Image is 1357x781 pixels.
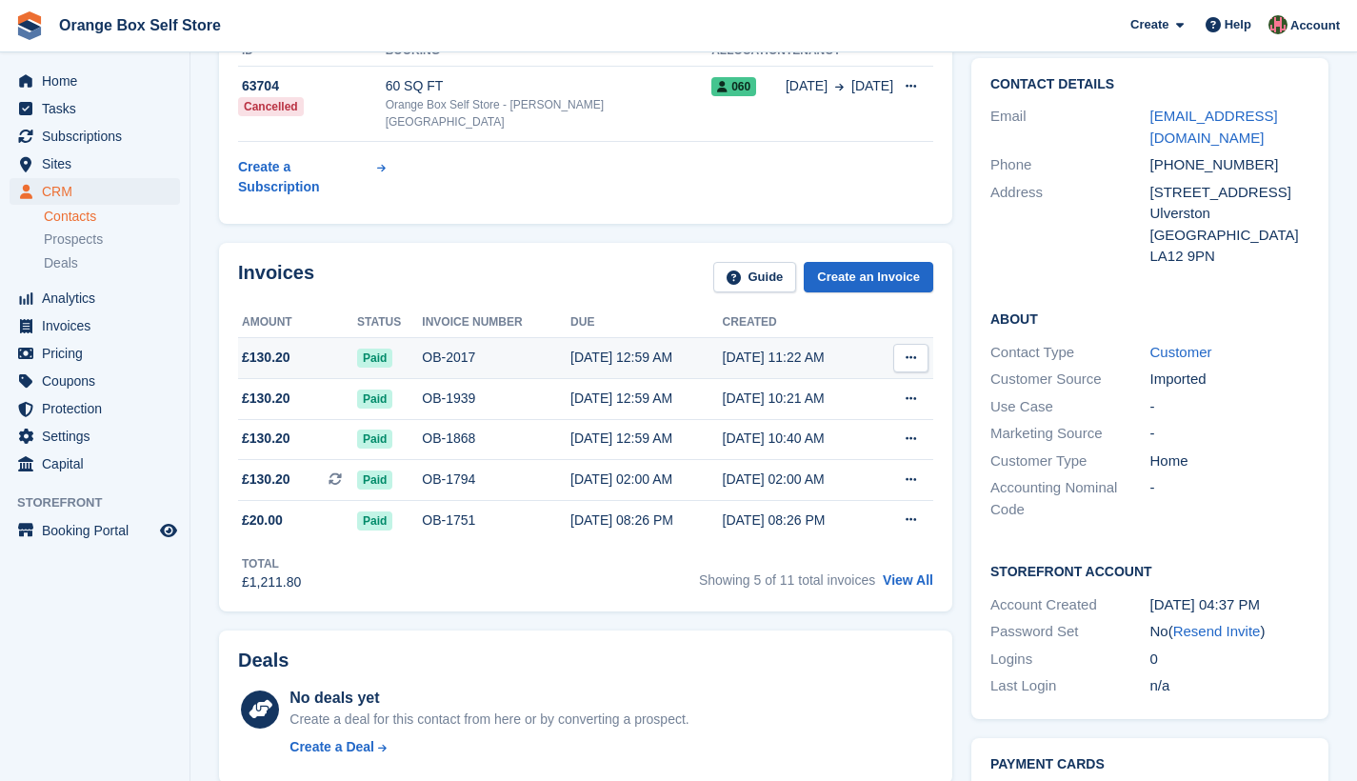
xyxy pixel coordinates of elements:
[422,470,570,490] div: OB-1794
[238,157,373,197] div: Create a Subscription
[1150,621,1310,643] div: No
[242,572,301,592] div: £1,211.80
[723,511,874,531] div: [DATE] 08:26 PM
[990,757,1309,772] h2: Payment cards
[242,511,283,531] span: £20.00
[786,76,828,96] span: [DATE]
[42,123,156,150] span: Subscriptions
[242,470,290,490] span: £130.20
[44,208,180,226] a: Contacts
[711,77,756,96] span: 060
[289,737,374,757] div: Create a Deal
[1150,154,1310,176] div: [PHONE_NUMBER]
[42,312,156,339] span: Invoices
[10,312,180,339] a: menu
[1150,108,1278,146] a: [EMAIL_ADDRESS][DOMAIN_NAME]
[1150,477,1310,520] div: -
[238,262,314,293] h2: Invoices
[42,340,156,367] span: Pricing
[357,390,392,409] span: Paid
[1173,623,1261,639] a: Resend Invite
[238,97,304,116] div: Cancelled
[804,262,933,293] a: Create an Invoice
[289,737,688,757] a: Create a Deal
[1150,182,1310,204] div: [STREET_ADDRESS]
[17,493,190,512] span: Storefront
[990,77,1309,92] h2: Contact Details
[1150,344,1212,360] a: Customer
[242,429,290,449] span: £130.20
[851,76,893,96] span: [DATE]
[990,477,1150,520] div: Accounting Nominal Code
[42,95,156,122] span: Tasks
[1150,396,1310,418] div: -
[44,254,78,272] span: Deals
[990,309,1309,328] h2: About
[1168,623,1266,639] span: ( )
[422,348,570,368] div: OB-2017
[990,182,1150,268] div: Address
[242,555,301,572] div: Total
[990,106,1150,149] div: Email
[422,389,570,409] div: OB-1939
[1268,15,1287,34] img: David Clark
[1150,203,1310,225] div: Ulverston
[10,178,180,205] a: menu
[883,572,933,588] a: View All
[42,517,156,544] span: Booking Portal
[570,308,722,338] th: Due
[42,178,156,205] span: CRM
[723,389,874,409] div: [DATE] 10:21 AM
[242,348,290,368] span: £130.20
[357,511,392,531] span: Paid
[42,423,156,450] span: Settings
[238,308,357,338] th: Amount
[10,395,180,422] a: menu
[990,451,1150,472] div: Customer Type
[990,369,1150,390] div: Customer Source
[238,76,386,96] div: 63704
[238,650,289,671] h2: Deals
[1150,225,1310,247] div: [GEOGRAPHIC_DATA]
[1225,15,1251,34] span: Help
[157,519,180,542] a: Preview store
[289,687,688,710] div: No deals yet
[289,710,688,730] div: Create a deal for this contact from here or by converting a prospect.
[990,675,1150,697] div: Last Login
[570,429,722,449] div: [DATE] 12:59 AM
[990,423,1150,445] div: Marketing Source
[713,262,797,293] a: Guide
[990,342,1150,364] div: Contact Type
[15,11,44,40] img: stora-icon-8386f47178a22dfd0bd8f6a31ec36ba5ce8667c1dd55bd0f319d3a0aa187defe.svg
[570,470,722,490] div: [DATE] 02:00 AM
[1290,16,1340,35] span: Account
[990,396,1150,418] div: Use Case
[42,368,156,394] span: Coupons
[10,451,180,477] a: menu
[357,308,422,338] th: Status
[990,594,1150,616] div: Account Created
[723,308,874,338] th: Created
[42,285,156,311] span: Analytics
[357,349,392,368] span: Paid
[10,340,180,367] a: menu
[357,430,392,449] span: Paid
[1130,15,1168,34] span: Create
[1150,675,1310,697] div: n/a
[699,572,875,588] span: Showing 5 of 11 total invoices
[44,253,180,273] a: Deals
[10,368,180,394] a: menu
[990,621,1150,643] div: Password Set
[242,389,290,409] span: £130.20
[723,429,874,449] div: [DATE] 10:40 AM
[51,10,229,41] a: Orange Box Self Store
[1150,451,1310,472] div: Home
[1150,594,1310,616] div: [DATE] 04:37 PM
[386,96,712,130] div: Orange Box Self Store - [PERSON_NAME][GEOGRAPHIC_DATA]
[10,285,180,311] a: menu
[238,150,386,205] a: Create a Subscription
[990,649,1150,671] div: Logins
[570,348,722,368] div: [DATE] 12:59 AM
[44,230,180,250] a: Prospects
[570,511,722,531] div: [DATE] 08:26 PM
